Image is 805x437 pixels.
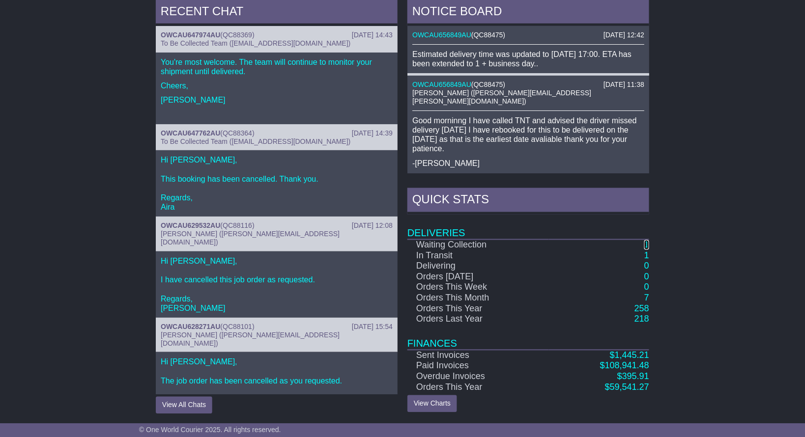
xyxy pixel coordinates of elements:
a: $1,445.21 [610,351,649,360]
div: ( ) [412,31,644,39]
td: Deliveries [407,215,649,240]
span: 1,445.21 [615,351,649,360]
div: [DATE] 11:38 [604,81,644,89]
div: [DATE] 12:42 [604,31,644,39]
div: Quick Stats [407,188,649,215]
td: Orders This Year [407,382,549,393]
p: Hi [PERSON_NAME], This booking has been cancelled. Thank you. Regards, Aira [161,155,393,212]
a: OWCAU629532AU [161,221,220,229]
div: [DATE] 14:43 [352,31,393,39]
td: Sent Invoices [407,350,549,361]
a: View Charts [407,395,457,412]
td: Orders This Week [407,282,549,293]
a: 0 [644,261,649,271]
span: To Be Collected Team ([EMAIL_ADDRESS][DOMAIN_NAME]) [161,39,350,47]
p: [PERSON_NAME] [161,95,393,105]
a: 1 [644,251,649,261]
div: ( ) [412,81,644,89]
span: To Be Collected Team ([EMAIL_ADDRESS][DOMAIN_NAME]) [161,137,350,145]
div: [DATE] 15:54 [352,323,393,331]
a: OWCAU628271AU [161,323,220,330]
div: ( ) [161,221,393,230]
a: 0 [644,272,649,282]
p: -[PERSON_NAME] [412,159,644,168]
td: Waiting Collection [407,240,549,251]
p: Hi [PERSON_NAME], I have cancelled this job order as requested. Regards, [PERSON_NAME] [161,256,393,313]
a: $108,941.48 [600,361,649,371]
span: QC88369 [223,31,252,39]
td: Finances [407,325,649,350]
td: Overdue Invoices [407,372,549,382]
p: You're most welcome. The team will continue to monitor your shipment until delivered. [161,57,393,76]
div: [DATE] 12:08 [352,221,393,230]
td: Delivering [407,261,549,272]
a: 258 [634,304,649,314]
span: 108,941.48 [605,361,649,371]
td: In Transit [407,251,549,262]
a: OWCAU647762AU [161,129,220,137]
span: 395.91 [622,372,649,382]
a: OWCAU656849AU [412,31,471,39]
div: ( ) [161,129,393,137]
p: Hi [PERSON_NAME], The job order has been cancelled as you requested. Regards, [PERSON_NAME] [161,357,393,413]
a: OWCAU656849AU [412,81,471,88]
td: Paid Invoices [407,361,549,372]
p: Cheers, [161,81,393,90]
span: QC88116 [223,221,252,229]
div: ( ) [161,323,393,331]
a: 1 [644,240,649,250]
td: Orders This Year [407,304,549,315]
span: QC88475 [474,31,503,39]
span: [PERSON_NAME] ([PERSON_NAME][EMAIL_ADDRESS][PERSON_NAME][DOMAIN_NAME]) [412,89,591,105]
button: View All Chats [156,397,212,414]
span: © One World Courier 2025. All rights reserved. [139,426,281,434]
a: OWCAU647974AU [161,31,220,39]
span: 59,541.27 [610,382,649,392]
div: ( ) [161,31,393,39]
p: Good morninng I have called TNT and advised the driver missed delivery [DATE] I have rebooked for... [412,116,644,154]
a: $59,541.27 [605,382,649,392]
span: QC88475 [474,81,503,88]
a: 218 [634,314,649,324]
a: $395.91 [617,372,649,382]
td: Orders [DATE] [407,272,549,283]
span: QC88364 [223,129,252,137]
div: [DATE] 14:39 [352,129,393,137]
a: 7 [644,293,649,303]
a: 0 [644,282,649,292]
span: [PERSON_NAME] ([PERSON_NAME][EMAIL_ADDRESS][DOMAIN_NAME]) [161,230,340,246]
td: Orders Last Year [407,314,549,325]
td: Orders This Month [407,293,549,304]
span: QC88101 [223,323,252,330]
div: Estimated delivery time was updated to [DATE] 17:00. ETA has been extended to 1 + business day.. [412,50,644,68]
span: [PERSON_NAME] ([PERSON_NAME][EMAIL_ADDRESS][DOMAIN_NAME]) [161,331,340,347]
